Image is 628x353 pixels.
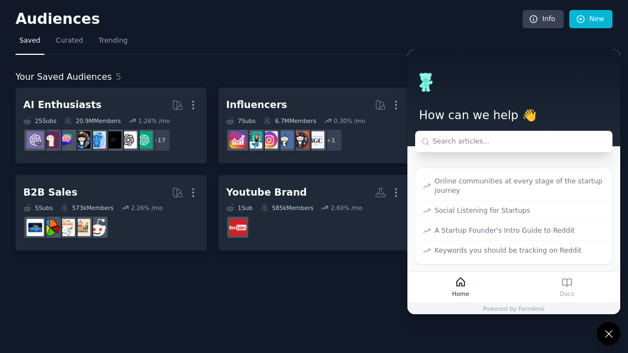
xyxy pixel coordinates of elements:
div: AI Enthusiasts [23,98,101,112]
div: 585k Members [261,204,314,212]
img: OpenAI [120,131,137,149]
span: 5 [116,71,121,82]
h2: Audiences [16,11,523,28]
div: 6.7M Members [263,117,316,125]
div: 2.60 % /mo [331,204,362,212]
div: Influencers [226,98,287,112]
img: NewTubers [229,219,247,236]
img: B2BSales [42,219,59,236]
img: InstagramMarketing [261,131,278,149]
img: InstagramGrowthTips [229,131,247,149]
a: Curated [52,32,87,55]
div: 5 Sub s [23,204,53,212]
div: 7 Sub s [226,117,256,125]
img: LocalLLaMA [42,131,59,149]
img: B_2_B_Selling_Tips [27,219,44,236]
img: b2b_sales [58,219,75,236]
span: Your Saved Audiences [16,70,112,84]
img: ChatGPTPro [27,131,44,149]
a: New [569,10,612,29]
div: 20.9M Members [64,117,121,125]
div: 573k Members [60,204,114,212]
a: Trending [95,32,131,55]
a: Influencers7Subs6.7MMembers0.30% /mo+1BeautyGuruChattersocialmediaInstagramInstagramMarketinginfl... [218,88,410,163]
a: Youtube Brand1Sub585kMembers2.60% /moNewTubers [218,175,410,251]
div: B2B Sales [23,186,78,199]
div: 25 Sub s [23,117,57,125]
img: Instagram [276,131,293,149]
span: Saved [19,36,40,46]
img: aiArt [73,131,90,149]
img: ChatGPT [135,131,152,149]
img: artificial [89,131,106,149]
div: + 17 [147,129,171,152]
a: Info [523,10,564,29]
span: Trending [99,36,127,46]
div: Youtube Brand [226,186,307,199]
div: 0.30 % /mo [334,117,365,125]
img: salestechniques [73,219,90,236]
a: B2B Sales5Subs573kMembers2.26% /mosalessalestechniquesb2b_salesB2BSalesB_2_B_Selling_Tips [16,175,207,251]
img: BeautyGuruChatter [307,131,324,149]
div: 1 Sub [226,204,253,212]
img: ChatGPTPromptGenius [58,131,75,149]
div: 2.26 % /mo [131,204,162,212]
span: Curated [56,36,83,46]
img: influencermarketing [245,131,262,149]
a: Saved [16,32,44,55]
img: ArtificialInteligence [104,131,121,149]
a: AI Enthusiasts25Subs20.9MMembers1.26% /mo+17ChatGPTOpenAIArtificialInteligenceartificialaiArtChat... [16,88,207,163]
img: socialmedia [292,131,309,149]
img: sales [89,219,106,236]
div: + 1 [319,129,343,152]
div: 1.26 % /mo [138,117,170,125]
